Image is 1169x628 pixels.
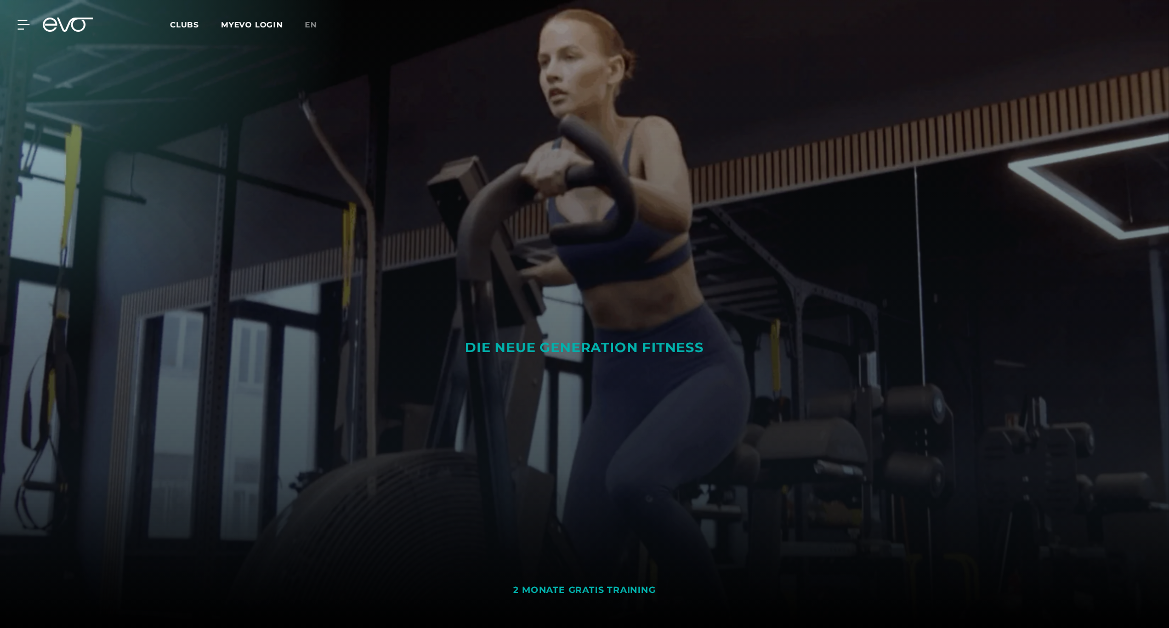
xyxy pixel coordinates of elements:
span: Clubs [170,20,199,30]
a: Clubs [170,19,221,30]
span: en [305,20,317,30]
a: MYEVO LOGIN [221,20,283,30]
a: en [305,19,330,31]
div: DIE NEUE GENERATION FITNESS [396,339,773,357]
div: 2 MONATE GRATIS TRAINING [513,585,655,596]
